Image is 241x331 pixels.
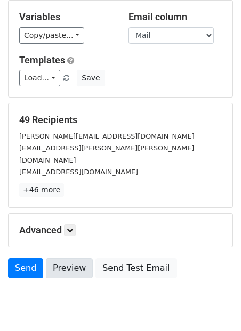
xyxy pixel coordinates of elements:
small: [EMAIL_ADDRESS][DOMAIN_NAME] [19,168,138,176]
a: Copy/paste... [19,27,84,44]
button: Save [77,70,105,86]
a: Send Test Email [95,258,176,278]
a: Send [8,258,43,278]
a: Preview [46,258,93,278]
small: [EMAIL_ADDRESS][PERSON_NAME][PERSON_NAME][DOMAIN_NAME] [19,144,194,164]
h5: Email column [128,11,222,23]
small: [PERSON_NAME][EMAIL_ADDRESS][DOMAIN_NAME] [19,132,195,140]
a: +46 more [19,183,64,197]
a: Templates [19,54,65,66]
iframe: Chat Widget [188,280,241,331]
h5: Advanced [19,224,222,236]
a: Load... [19,70,60,86]
h5: 49 Recipients [19,114,222,126]
h5: Variables [19,11,113,23]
